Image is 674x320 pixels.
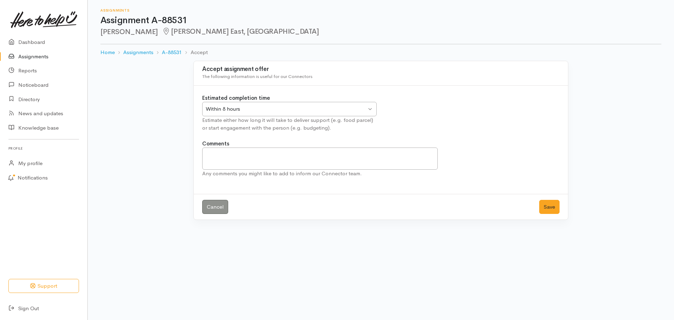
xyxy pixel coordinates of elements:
span: [PERSON_NAME] East, [GEOGRAPHIC_DATA] [162,27,319,36]
a: A-88531 [162,48,182,57]
span: The following information is useful for our Connectors [202,73,312,79]
nav: breadcrumb [100,44,661,61]
h2: [PERSON_NAME] [100,28,661,36]
button: Support [8,279,79,293]
h6: Assignments [100,8,661,12]
a: Cancel [202,200,228,214]
div: Any comments you might like to add to inform our Connector team. [202,170,438,178]
h6: Profile [8,144,79,153]
h3: Accept assignment offer [202,66,560,73]
div: Within 8 hours [206,105,366,113]
a: Home [100,48,115,57]
label: Comments [202,140,229,148]
label: Estimated completion time [202,94,270,102]
li: Accept [182,48,207,57]
a: Assignments [123,48,153,57]
div: Estimate either how long it will take to deliver support (e.g. food parcel) or start engagement w... [202,116,377,132]
button: Save [539,200,560,214]
h1: Assignment A-88531 [100,15,661,26]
